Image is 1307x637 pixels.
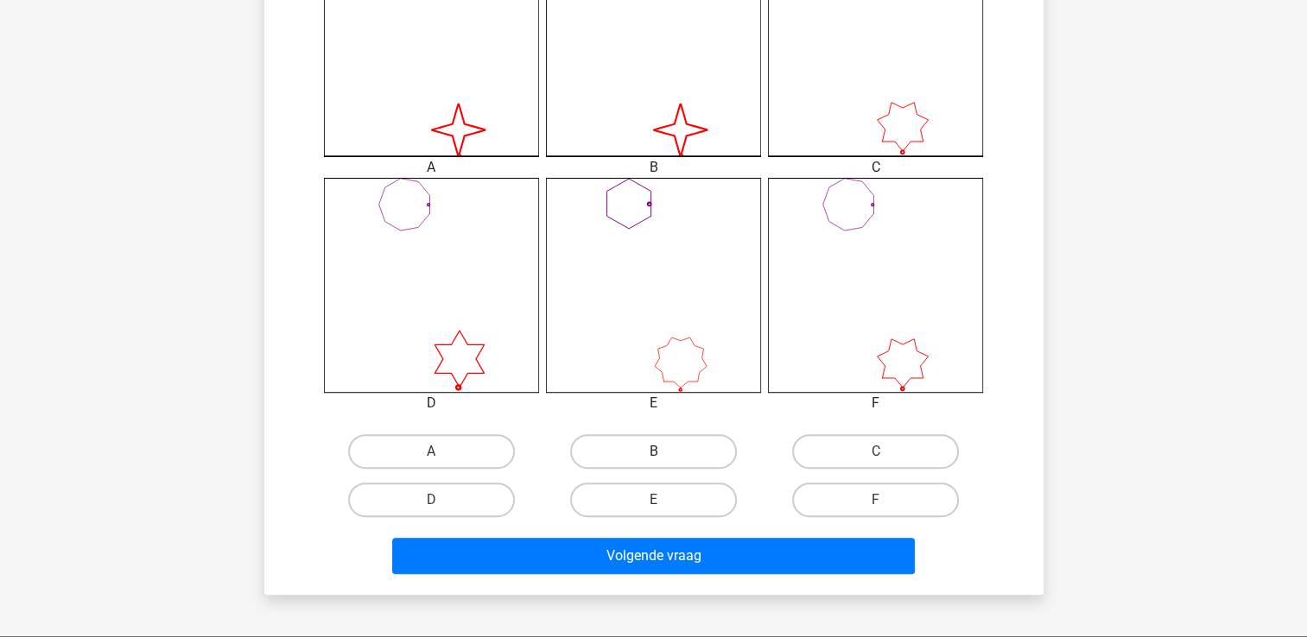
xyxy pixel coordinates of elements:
[755,393,996,413] div: F
[348,434,515,469] label: A
[392,538,915,574] button: Volgende vraag
[348,482,515,517] label: D
[533,157,774,178] div: B
[755,157,996,178] div: C
[792,482,959,517] label: F
[570,434,737,469] label: B
[311,393,552,413] div: D
[792,434,959,469] label: C
[533,393,774,413] div: E
[311,157,552,178] div: A
[570,482,737,517] label: E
